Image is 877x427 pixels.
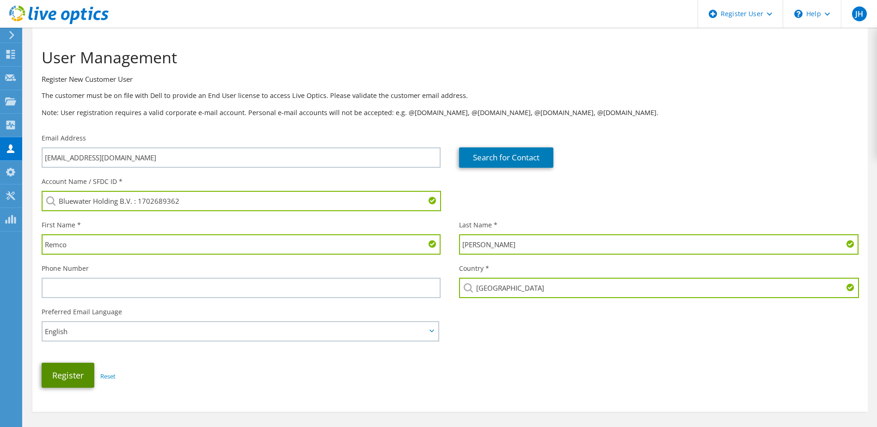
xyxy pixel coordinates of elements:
[42,134,86,143] label: Email Address
[45,326,426,337] span: English
[42,177,123,186] label: Account Name / SFDC ID *
[42,91,859,101] p: The customer must be on file with Dell to provide an End User license to access Live Optics. Plea...
[42,220,81,230] label: First Name *
[42,363,94,388] button: Register
[42,264,89,273] label: Phone Number
[100,372,116,380] a: Reset
[459,220,497,230] label: Last Name *
[459,147,553,168] a: Search for Contact
[794,10,803,18] svg: \n
[42,74,859,84] h3: Register New Customer User
[42,48,854,67] h1: User Management
[459,264,489,273] label: Country *
[42,108,859,118] p: Note: User registration requires a valid corporate e-mail account. Personal e-mail accounts will ...
[852,6,867,21] span: JH
[42,307,122,317] label: Preferred Email Language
